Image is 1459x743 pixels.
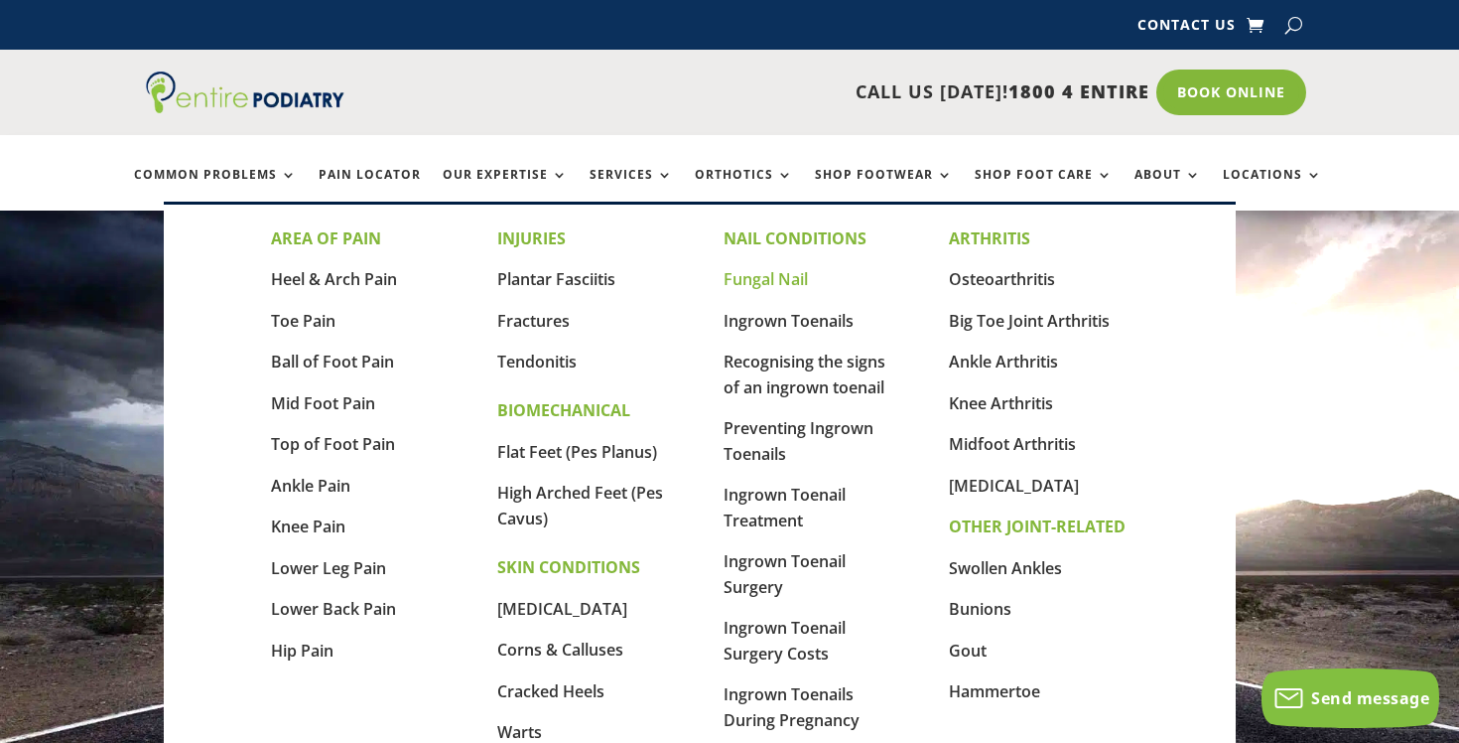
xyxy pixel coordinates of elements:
[949,310,1110,332] a: Big Toe Joint Arthritis
[497,441,657,463] a: Flat Feet (Pes Planus)
[724,310,854,332] a: Ingrown Toenails
[497,351,577,372] a: Tendonitis
[724,683,860,731] a: Ingrown Toenails During Pregnancy
[271,475,350,497] a: Ankle Pain
[271,227,381,249] strong: AREA OF PAIN
[497,482,663,529] a: High Arched Feet (Pes Cavus)
[271,640,333,662] a: Hip Pain
[134,168,297,211] a: Common Problems
[695,168,793,211] a: Orthotics
[497,639,623,661] a: Corns & Calluses
[497,721,542,743] a: Warts
[271,268,397,290] a: Heel & Arch Pain
[497,680,604,702] a: Cracked Heels
[724,484,846,531] a: Ingrown Toenail Treatment
[590,168,673,211] a: Services
[271,598,396,620] a: Lower Back Pain
[949,557,1062,579] a: Swollen Ankles
[949,680,1040,702] a: Hammertoe
[724,550,846,598] a: Ingrown Toenail Surgery
[146,97,344,117] a: Entire Podiatry
[724,617,846,665] a: Ingrown Toenail Surgery Costs
[1137,18,1236,40] a: Contact Us
[949,392,1053,414] a: Knee Arthritis
[146,72,344,113] img: logo (1)
[497,227,566,249] strong: INJURIES
[1223,168,1322,211] a: Locations
[949,351,1058,372] a: Ankle Arthritis
[949,268,1055,290] a: Osteoarthritis
[949,475,1079,497] a: [MEDICAL_DATA]
[497,399,630,421] strong: BIOMECHANICAL
[271,310,335,332] a: Toe Pain
[975,168,1113,211] a: Shop Foot Care
[1311,687,1429,709] span: Send message
[949,640,987,662] a: Gout
[949,227,1030,249] strong: ARTHRITIS
[271,433,395,455] a: Top of Foot Pain
[319,168,421,211] a: Pain Locator
[1134,168,1201,211] a: About
[443,168,568,211] a: Our Expertise
[271,351,394,372] a: Ball of Foot Pain
[949,598,1011,620] a: Bunions
[497,310,570,332] a: Fractures
[1261,669,1439,728] button: Send message
[724,268,808,290] a: Fungal Nail
[497,598,627,620] a: [MEDICAL_DATA]
[724,227,866,249] strong: NAIL CONDITIONS
[724,417,873,465] a: Preventing Ingrown Toenails
[949,516,1126,537] strong: OTHER JOINT-RELATED
[1156,70,1306,115] a: Book Online
[497,268,615,290] a: Plantar Fasciitis
[271,516,345,537] a: Knee Pain
[949,433,1076,455] a: Midfoot Arthritis
[415,79,1149,105] p: CALL US [DATE]!
[724,351,885,398] a: Recognising the signs of an ingrown toenail
[815,168,953,211] a: Shop Footwear
[497,556,640,578] strong: SKIN CONDITIONS
[1008,79,1149,103] span: 1800 4 ENTIRE
[271,557,386,579] a: Lower Leg Pain
[271,392,375,414] a: Mid Foot Pain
